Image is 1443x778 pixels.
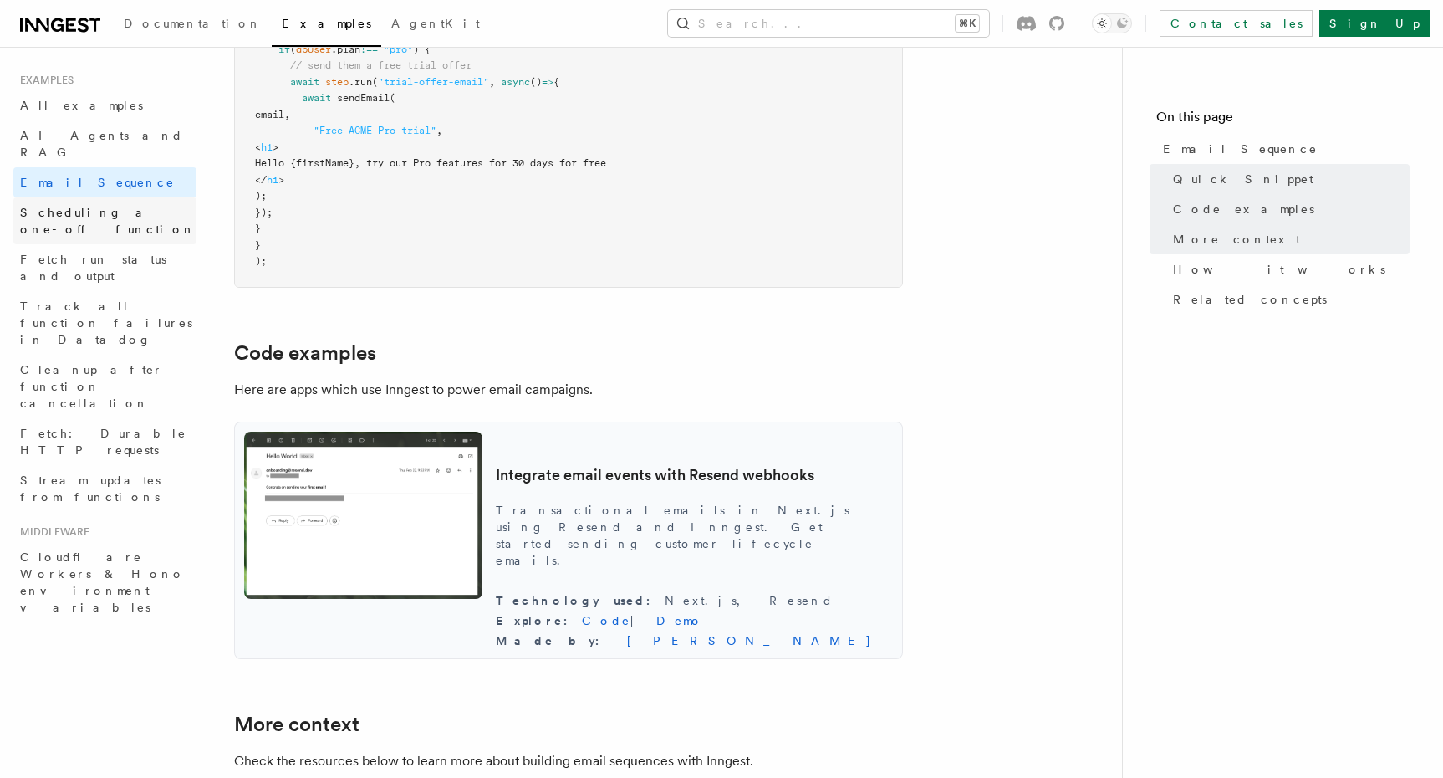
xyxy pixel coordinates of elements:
span: Email Sequence [20,176,175,189]
a: More context [234,713,359,736]
span: Fetch: Durable HTTP requests [20,427,186,457]
span: () [530,76,542,88]
span: dbUser [296,44,331,55]
p: Here are apps which use Inngest to power email campaigns. [234,378,903,402]
a: [PERSON_NAME] [614,634,872,647]
a: Sign Up [1319,10,1430,37]
span: } [255,223,261,234]
span: Explore : [496,614,582,627]
div: Next.js, Resend [496,592,893,609]
span: "trial-offer-email" [378,76,489,88]
a: Fetch: Durable HTTP requests [13,418,196,465]
p: Check the resources below to learn more about building email sequences with Inngest. [234,750,903,773]
span: .run [349,76,372,88]
a: Contact sales [1160,10,1313,37]
span: AI Agents and RAG [20,129,183,159]
div: | [496,612,893,629]
a: Code examples [1166,194,1410,224]
span: < [255,141,261,153]
span: sendEmail [337,92,390,104]
span: More context [1173,231,1300,248]
span: await [302,92,331,104]
span: "pro" [384,44,413,55]
span: Stream updates from functions [20,473,161,504]
span: Technology used : [496,594,665,607]
span: Related concepts [1173,291,1327,308]
a: Code [582,614,630,627]
span: Code examples [1173,201,1314,218]
span: }); [255,207,273,218]
span: => [542,76,553,88]
span: How it works [1173,261,1385,278]
a: Stream updates from functions [13,465,196,512]
span: Hello {firstName}, try our Pro features for 30 days for free [255,157,606,169]
span: h1 [261,141,273,153]
a: Related concepts [1166,284,1410,315]
a: Fetch run status and output [13,244,196,291]
a: Email Sequence [1156,134,1410,164]
span: Track all function failures in Datadog [20,299,192,346]
span: h1 [267,174,278,186]
a: Cleanup after function cancellation [13,355,196,418]
span: Made by : [496,634,614,647]
span: Examples [282,17,371,30]
span: // send them a free trial offer [290,59,472,71]
span: ( [290,44,296,55]
kbd: ⌘K [956,15,979,32]
h3: Integrate email events with Resend webhooks [496,465,893,485]
span: .plan [331,44,360,55]
span: !== [360,44,378,55]
span: ( [390,92,395,104]
a: Code examples [234,341,376,365]
img: Integrate email events with Resend webhooks [244,432,482,599]
span: Cloudflare Workers & Hono environment variables [20,550,185,614]
span: Middleware [13,525,89,539]
span: async [501,76,530,88]
span: "Free ACME Pro trial" [314,125,436,136]
a: AgentKit [381,5,490,45]
span: } [255,239,261,251]
span: Fetch run status and output [20,253,166,283]
span: ); [255,255,267,267]
span: All examples [20,99,143,112]
a: Documentation [114,5,272,45]
p: Transactional emails in Next.js using Resend and Inngest. Get started sending customer lifecycle ... [496,502,893,569]
h4: On this page [1156,107,1410,134]
span: , [284,109,290,120]
a: Cloudflare Workers & Hono environment variables [13,542,196,622]
span: , [436,125,442,136]
a: Demo [656,614,703,627]
span: , [489,76,495,88]
span: Cleanup after function cancellation [20,363,163,410]
span: Documentation [124,17,262,30]
span: > [278,174,284,186]
span: AgentKit [391,17,480,30]
span: Scheduling a one-off function [20,206,196,236]
span: await [290,76,319,88]
span: ) { [413,44,431,55]
span: Examples [13,74,74,87]
span: ); [255,190,267,202]
a: More context [1166,224,1410,254]
span: if [278,44,290,55]
span: > [273,141,278,153]
a: Quick Snippet [1166,164,1410,194]
button: Toggle dark mode [1092,13,1132,33]
a: Track all function failures in Datadog [13,291,196,355]
a: All examples [13,90,196,120]
a: Examples [272,5,381,47]
span: email [255,109,284,120]
a: How it works [1166,254,1410,284]
span: Email Sequence [1163,141,1318,157]
span: step [325,76,349,88]
span: Quick Snippet [1173,171,1313,187]
a: AI Agents and RAG [13,120,196,167]
a: Email Sequence [13,167,196,197]
a: Scheduling a one-off function [13,197,196,244]
span: { [553,76,559,88]
span: ( [372,76,378,88]
span: </ [255,174,267,186]
button: Search...⌘K [668,10,989,37]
